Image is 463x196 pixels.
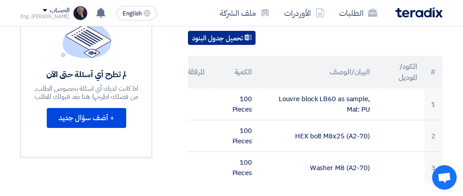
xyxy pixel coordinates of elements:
td: 1 [424,88,443,120]
button: + أضف سؤال جديد [47,108,126,128]
img: Teradix logo [395,7,443,18]
a: ملف الشركة [212,2,277,24]
div: لم تطرح أي أسئلة حتى الآن [34,69,139,79]
td: Washer M8 (A2-70) [259,152,377,184]
img: _1721078382163.jpg [73,6,88,20]
a: الأوردرات [277,2,332,24]
td: 100 Pieces [212,152,259,184]
td: 100 Pieces [212,120,259,152]
td: 3 [424,152,443,184]
td: HEX bolt M8x25 (A2-70) [259,120,377,152]
th: # [424,56,443,88]
div: اذا كانت لديك أي اسئلة بخصوص الطلب, من فضلك اطرحها هنا بعد قبولك للطلب [34,84,139,101]
th: البيان/الوصف [259,56,377,88]
td: 2 [424,120,443,152]
div: الحساب [50,7,69,15]
div: Open chat [432,165,457,190]
span: English [123,10,142,17]
a: الطلبات [332,2,384,24]
th: المرفقات [165,56,212,88]
div: Eng. [PERSON_NAME] [20,14,69,19]
img: empty_state_list.svg [61,15,112,58]
button: English [117,6,157,20]
button: تحميل جدول البنود [188,31,256,45]
th: الكمية [212,56,259,88]
th: الكود/الموديل [377,56,424,88]
td: 100 Pieces [212,88,259,120]
td: Louvre block LB60 as sample, Mat: PU [259,88,377,120]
